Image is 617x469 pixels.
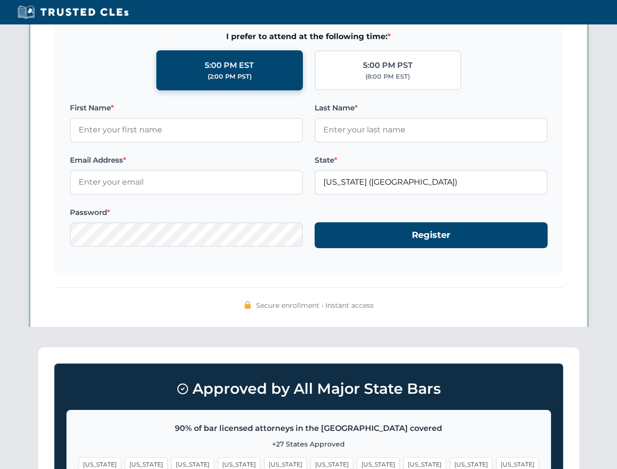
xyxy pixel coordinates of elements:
[70,170,303,194] input: Enter your email
[244,301,252,309] img: 🔒
[315,118,548,142] input: Enter your last name
[70,30,548,43] span: I prefer to attend at the following time:
[70,118,303,142] input: Enter your first name
[66,376,551,402] h3: Approved by All Major State Bars
[205,59,254,72] div: 5:00 PM EST
[315,170,548,194] input: Florida (FL)
[70,154,303,166] label: Email Address
[363,59,413,72] div: 5:00 PM PST
[256,300,374,311] span: Secure enrollment • Instant access
[315,154,548,166] label: State
[79,422,539,435] p: 90% of bar licensed attorneys in the [GEOGRAPHIC_DATA] covered
[70,207,303,218] label: Password
[365,72,410,82] div: (8:00 PM EST)
[15,5,131,20] img: Trusted CLEs
[79,439,539,449] p: +27 States Approved
[315,222,548,248] button: Register
[315,102,548,114] label: Last Name
[208,72,252,82] div: (2:00 PM PST)
[70,102,303,114] label: First Name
